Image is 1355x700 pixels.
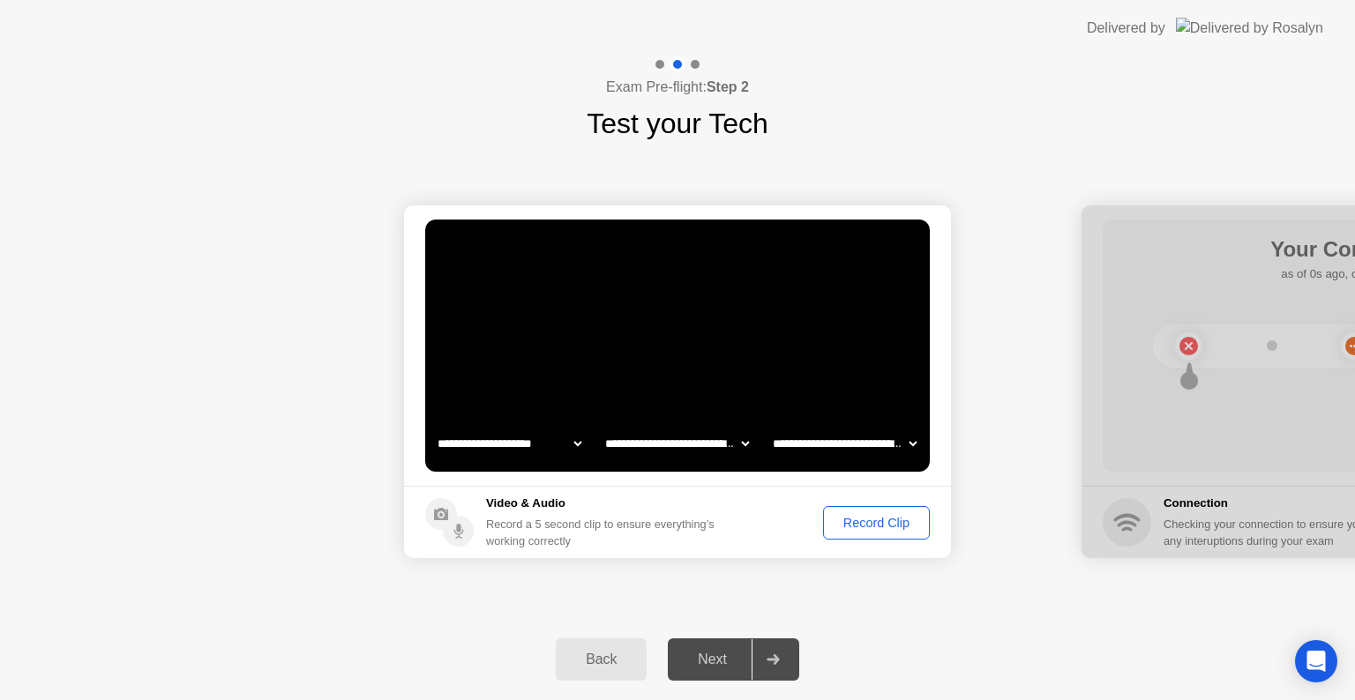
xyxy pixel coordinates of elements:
[1087,18,1165,39] div: Delivered by
[1176,18,1323,38] img: Delivered by Rosalyn
[823,506,930,540] button: Record Clip
[1295,640,1337,682] div: Open Intercom Messenger
[769,426,920,461] select: Available microphones
[735,239,756,260] div: . . .
[434,426,585,461] select: Available cameras
[486,495,722,512] h5: Video & Audio
[587,102,768,145] h1: Test your Tech
[561,652,641,667] div: Back
[606,77,749,98] h4: Exam Pre-flight:
[829,516,924,530] div: Record Clip
[673,652,752,667] div: Next
[602,426,752,461] select: Available speakers
[668,638,799,681] button: Next
[486,516,722,549] div: Record a 5 second clip to ensure everything’s working correctly
[556,638,647,681] button: Back
[707,79,749,94] b: Step 2
[722,239,744,260] div: !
